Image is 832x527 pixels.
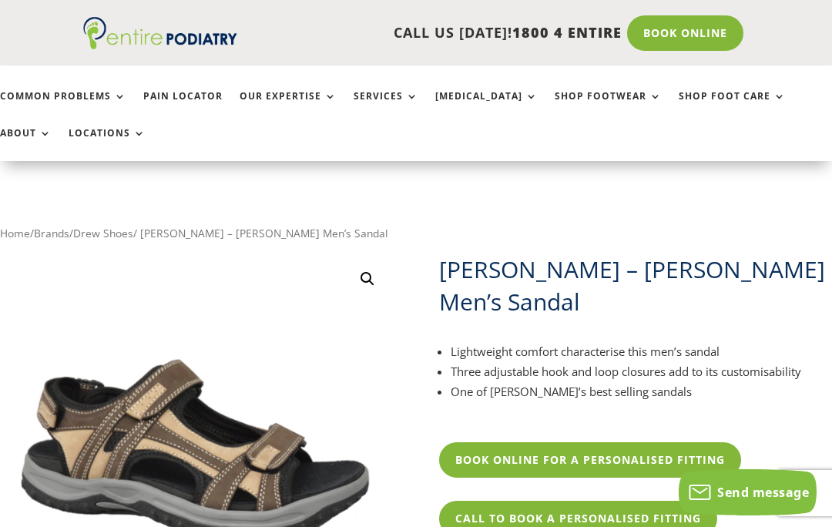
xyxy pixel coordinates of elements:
[143,91,223,124] a: Pain Locator
[240,91,337,124] a: Our Expertise
[237,23,622,43] p: CALL US [DATE]!
[83,17,237,49] img: logo (1)
[34,226,69,240] a: Brands
[451,341,832,361] li: Lightweight comfort characterise this men’s sandal
[451,381,832,401] li: One of [PERSON_NAME]’s best selling sandals
[354,265,381,293] a: View full-screen image gallery
[354,91,418,124] a: Services
[717,484,809,501] span: Send message
[451,361,832,381] li: Three adjustable hook and loop closures add to its customisability
[679,469,817,515] button: Send message
[69,128,146,161] a: Locations
[679,91,786,124] a: Shop Foot Care
[512,23,622,42] span: 1800 4 ENTIRE
[555,91,662,124] a: Shop Footwear
[435,91,538,124] a: [MEDICAL_DATA]
[627,15,743,51] a: Book Online
[83,37,237,52] a: Entire Podiatry
[439,253,832,318] h1: [PERSON_NAME] – [PERSON_NAME] Men’s Sandal
[73,226,133,240] a: Drew Shoes
[439,442,741,478] a: Book Online For A Personalised Fitting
